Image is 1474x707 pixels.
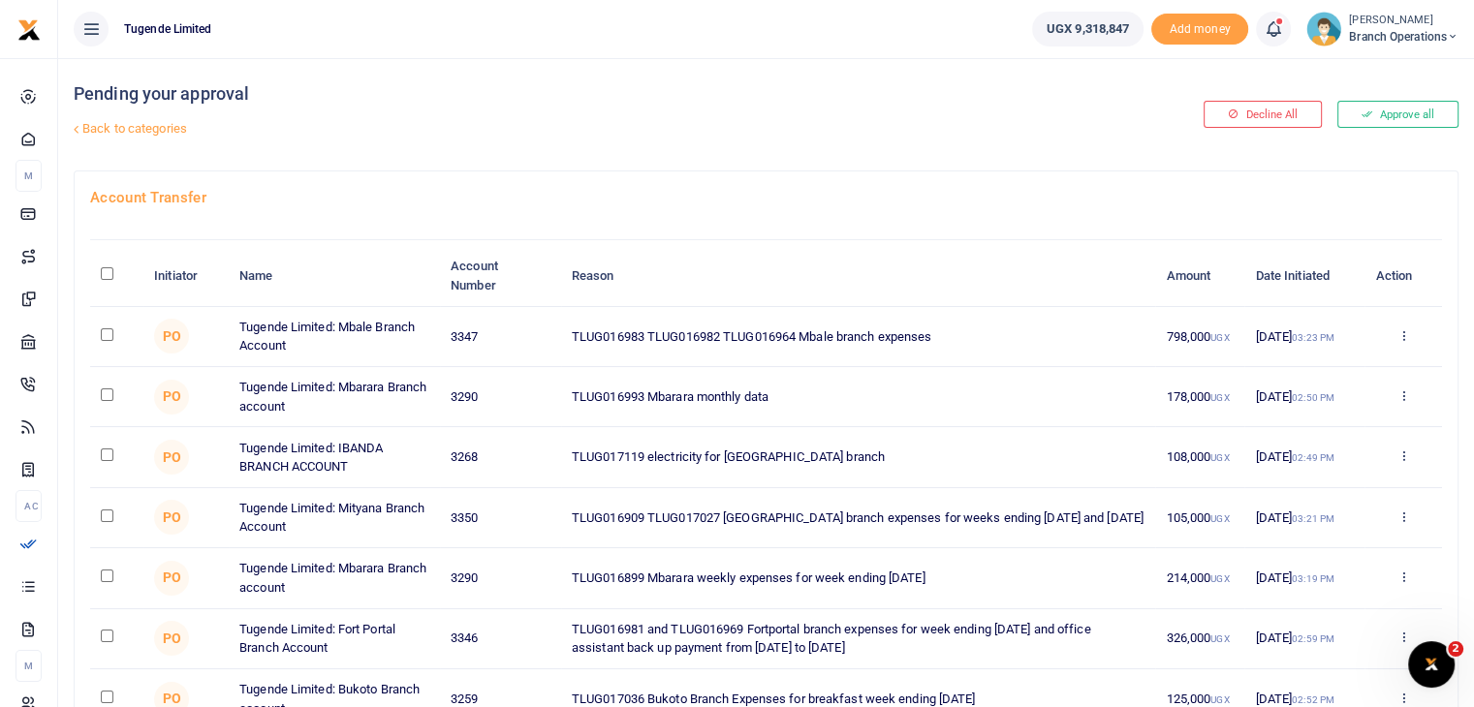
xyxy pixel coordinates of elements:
td: [DATE] [1244,367,1364,427]
small: UGX [1210,694,1229,705]
h4: Pending your approval [74,83,991,105]
a: Back to categories [69,112,991,145]
td: [DATE] [1244,609,1364,669]
td: Tugende Limited: Mbale Branch Account [229,307,440,367]
li: Ac [16,490,42,522]
small: 02:52 PM [1292,694,1334,705]
td: 3347 [440,307,561,367]
th: Initiator: activate to sort column ascending [143,246,229,306]
small: UGX [1210,513,1229,524]
th: Reason: activate to sort column ascending [561,246,1156,306]
th: Amount: activate to sort column ascending [1155,246,1244,306]
span: Peace Otema [154,440,189,475]
small: [PERSON_NAME] [1349,13,1458,29]
td: TLUG016983 TLUG016982 TLUG016964 Mbale branch expenses [561,307,1156,367]
button: Decline All [1204,101,1322,128]
li: M [16,160,42,192]
td: Tugende Limited: IBANDA BRANCH ACCOUNT [229,427,440,487]
td: Tugende Limited: Fort Portal Branch Account [229,609,440,669]
span: Peace Otema [154,380,189,415]
img: profile-user [1306,12,1341,46]
th: Date Initiated: activate to sort column ascending [1244,246,1364,306]
img: logo-small [17,18,41,42]
td: TLUG016899 Mbarara weekly expenses for week ending [DATE] [561,548,1156,608]
iframe: Intercom live chat [1408,641,1455,688]
a: UGX 9,318,847 [1032,12,1144,46]
td: Tugende Limited: Mityana Branch Account [229,488,440,548]
small: UGX [1210,573,1229,584]
a: logo-small logo-large logo-large [17,21,41,36]
th: : activate to sort column descending [90,246,143,306]
td: TLUG016909 TLUG017027 [GEOGRAPHIC_DATA] branch expenses for weeks ending [DATE] and [DATE] [561,488,1156,548]
td: 3290 [440,367,561,427]
small: 03:21 PM [1292,513,1334,524]
span: Add money [1151,14,1248,46]
th: Name: activate to sort column ascending [229,246,440,306]
td: 326,000 [1155,609,1244,669]
th: Action: activate to sort column ascending [1364,246,1442,306]
td: [DATE] [1244,548,1364,608]
a: Add money [1151,20,1248,35]
td: 178,000 [1155,367,1244,427]
td: TLUG017119 electricity for [GEOGRAPHIC_DATA] branch [561,427,1156,487]
small: UGX [1210,392,1229,403]
td: [DATE] [1244,307,1364,367]
span: UGX 9,318,847 [1047,19,1129,39]
small: 02:59 PM [1292,633,1334,644]
small: UGX [1210,332,1229,343]
small: UGX [1210,633,1229,644]
li: Toup your wallet [1151,14,1248,46]
td: TLUG016981 and TLUG016969 Fortportal branch expenses for week ending [DATE] and office assistant ... [561,609,1156,669]
small: 02:50 PM [1292,392,1334,403]
li: Wallet ballance [1024,12,1151,46]
h4: Account Transfer [90,187,1442,208]
small: 03:23 PM [1292,332,1334,343]
button: Approve all [1337,101,1458,128]
td: Tugende Limited: Mbarara Branch account [229,548,440,608]
span: Peace Otema [154,561,189,596]
td: Tugende Limited: Mbarara Branch account [229,367,440,427]
span: Tugende Limited [116,20,220,38]
td: 108,000 [1155,427,1244,487]
td: 3350 [440,488,561,548]
td: 3346 [440,609,561,669]
td: 798,000 [1155,307,1244,367]
li: M [16,650,42,682]
span: Branch Operations [1349,28,1458,46]
td: 3268 [440,427,561,487]
small: UGX [1210,452,1229,463]
td: [DATE] [1244,427,1364,487]
td: 3290 [440,548,561,608]
a: profile-user [PERSON_NAME] Branch Operations [1306,12,1458,46]
span: 2 [1448,641,1463,657]
td: [DATE] [1244,488,1364,548]
td: TLUG016993 Mbarara monthly data [561,367,1156,427]
td: 105,000 [1155,488,1244,548]
span: Peace Otema [154,319,189,353]
span: Peace Otema [154,500,189,535]
span: Peace Otema [154,621,189,656]
small: 03:19 PM [1292,573,1334,584]
td: 214,000 [1155,548,1244,608]
th: Account Number: activate to sort column ascending [440,246,561,306]
small: 02:49 PM [1292,452,1334,463]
